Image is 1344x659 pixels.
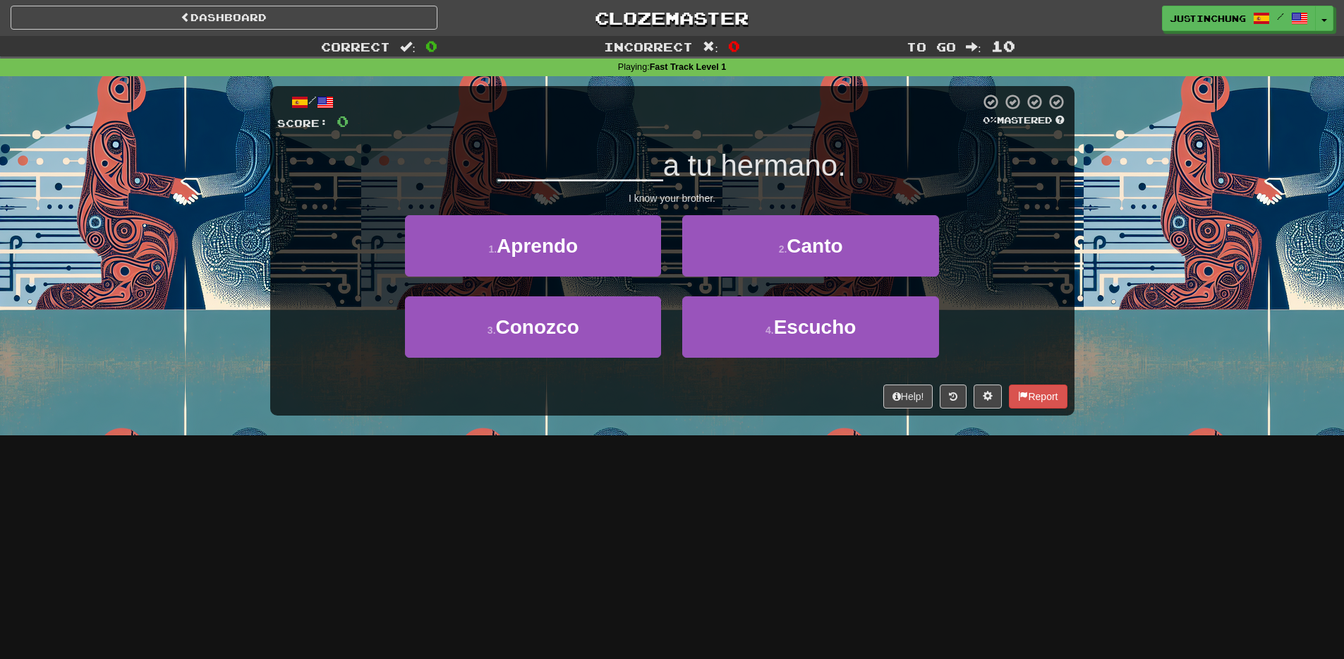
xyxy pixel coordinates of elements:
[400,41,416,53] span: :
[991,37,1015,54] span: 10
[498,149,663,182] span: __________
[682,296,938,358] button: 4.Escucho
[940,385,967,409] button: Round history (alt+y)
[728,37,740,54] span: 0
[1277,11,1284,21] span: /
[650,62,727,72] strong: Fast Track Level 1
[787,235,842,257] span: Canto
[682,215,938,277] button: 2.Canto
[703,41,718,53] span: :
[604,40,693,54] span: Incorrect
[405,215,661,277] button: 1.Aprendo
[277,93,349,111] div: /
[277,117,328,129] span: Score:
[779,243,787,255] small: 2 .
[488,243,497,255] small: 1 .
[1170,12,1246,25] span: justinchung
[883,385,933,409] button: Help!
[1162,6,1316,31] a: justinchung /
[459,6,885,30] a: Clozemaster
[983,114,997,126] span: 0 %
[774,316,856,338] span: Escucho
[663,149,846,182] span: a tu hermano.
[980,114,1067,127] div: Mastered
[497,235,578,257] span: Aprendo
[405,296,661,358] button: 3.Conozco
[321,40,390,54] span: Correct
[966,41,981,53] span: :
[496,316,579,338] span: Conozco
[277,191,1067,205] div: I know your brother.
[907,40,956,54] span: To go
[425,37,437,54] span: 0
[765,325,774,336] small: 4 .
[1009,385,1067,409] button: Report
[11,6,437,30] a: Dashboard
[337,112,349,130] span: 0
[488,325,496,336] small: 3 .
